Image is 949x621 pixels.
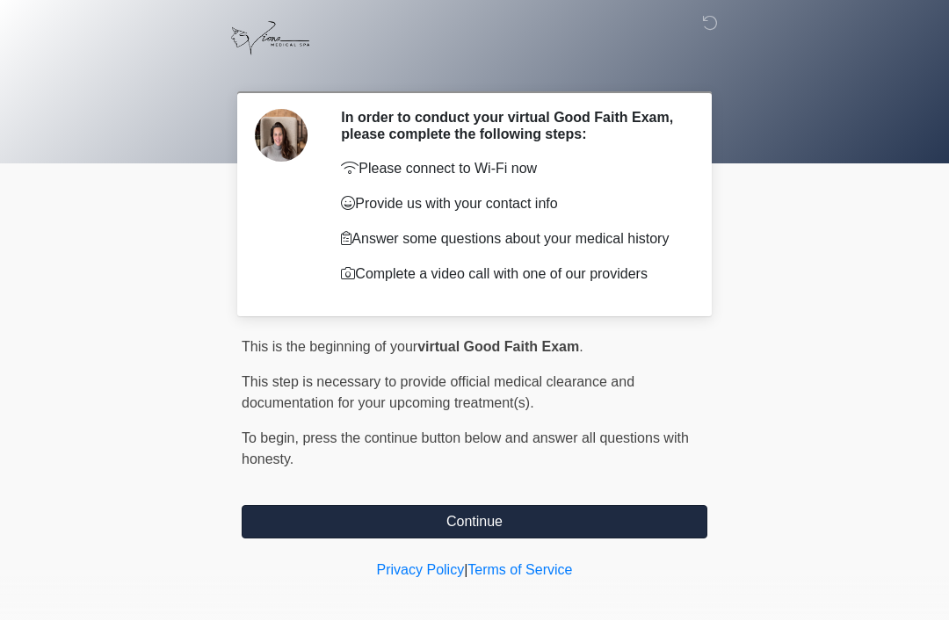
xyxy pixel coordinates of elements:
[255,110,308,162] img: Agent Avatar
[377,563,465,578] a: Privacy Policy
[242,506,707,539] button: Continue
[417,340,579,355] strong: virtual Good Faith Exam
[341,110,681,143] h2: In order to conduct your virtual Good Faith Exam, please complete the following steps:
[341,159,681,180] p: Please connect to Wi-Fi now
[341,264,681,285] p: Complete a video call with one of our providers
[224,13,316,65] img: Viona Medical Spa Logo
[242,375,634,411] span: This step is necessary to provide official medical clearance and documentation for your upcoming ...
[464,563,467,578] a: |
[242,340,417,355] span: This is the beginning of your
[341,194,681,215] p: Provide us with your contact info
[341,229,681,250] p: Answer some questions about your medical history
[242,431,302,446] span: To begin,
[579,340,583,355] span: .
[467,563,572,578] a: Terms of Service
[242,431,689,467] span: press the continue button below and answer all questions with honesty.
